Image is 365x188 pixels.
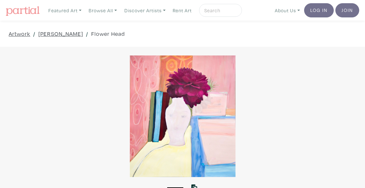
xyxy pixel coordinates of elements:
a: Rent Art [170,4,195,17]
a: Log In [304,3,334,17]
a: Featured Art [45,4,84,17]
span: / [33,29,35,38]
a: Artwork [9,29,30,38]
a: Join [335,3,359,17]
span: / [86,29,88,38]
a: Discover Artists [121,4,168,17]
input: Search [204,6,236,15]
a: Browse All [86,4,120,17]
a: About Us [272,4,303,17]
a: Flower Head [91,29,125,38]
a: [PERSON_NAME] [38,29,83,38]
